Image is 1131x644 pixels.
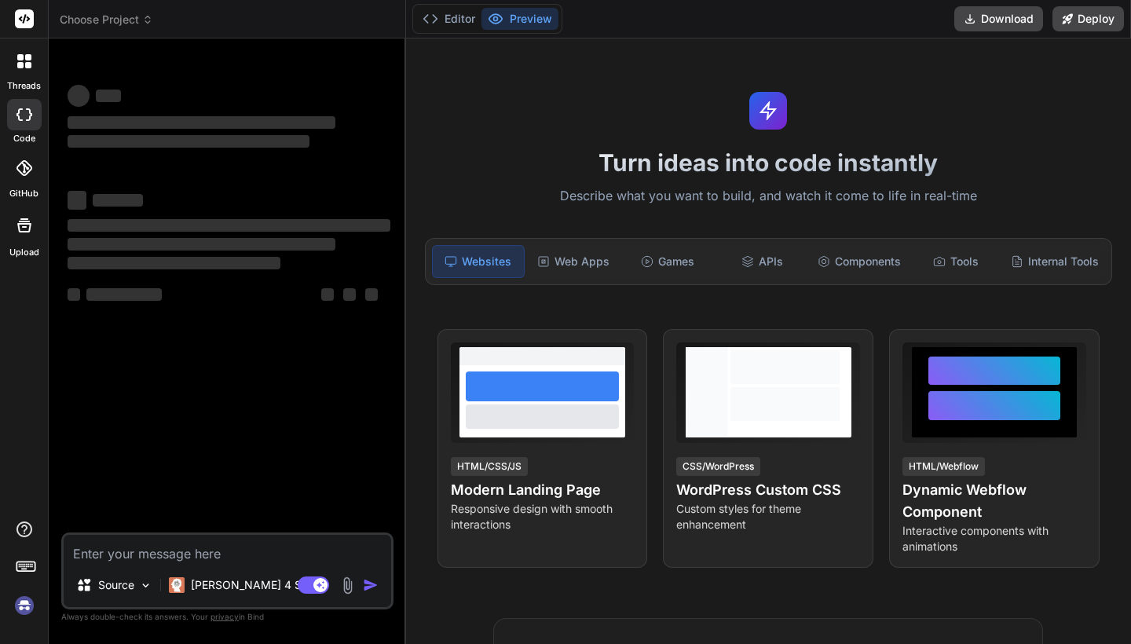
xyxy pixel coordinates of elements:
[93,194,143,207] span: ‌
[321,288,334,301] span: ‌
[68,257,280,269] span: ‌
[902,457,985,476] div: HTML/Webflow
[191,577,308,593] p: [PERSON_NAME] 4 S..
[1052,6,1124,31] button: Deploy
[365,288,378,301] span: ‌
[416,8,481,30] button: Editor
[86,288,162,301] span: ‌
[11,592,38,619] img: signin
[432,245,525,278] div: Websites
[9,187,38,200] label: GitHub
[60,12,153,27] span: Choose Project
[622,245,713,278] div: Games
[169,577,185,593] img: Claude 4 Sonnet
[1005,245,1105,278] div: Internal Tools
[811,245,907,278] div: Components
[96,90,121,102] span: ‌
[363,577,379,593] img: icon
[68,219,390,232] span: ‌
[68,116,335,129] span: ‌
[343,288,356,301] span: ‌
[676,501,860,532] p: Custom styles for theme enhancement
[7,79,41,93] label: threads
[954,6,1043,31] button: Download
[451,457,528,476] div: HTML/CSS/JS
[528,245,619,278] div: Web Apps
[676,479,860,501] h4: WordPress Custom CSS
[98,577,134,593] p: Source
[451,501,635,532] p: Responsive design with smooth interactions
[415,148,1122,177] h1: Turn ideas into code instantly
[9,246,39,259] label: Upload
[68,85,90,107] span: ‌
[68,238,335,251] span: ‌
[415,186,1122,207] p: Describe what you want to build, and watch it come to life in real-time
[339,576,357,595] img: attachment
[13,132,35,145] label: code
[61,609,393,624] p: Always double-check its answers. Your in Bind
[481,8,558,30] button: Preview
[451,479,635,501] h4: Modern Landing Page
[676,457,760,476] div: CSS/WordPress
[902,479,1086,523] h4: Dynamic Webflow Component
[139,579,152,592] img: Pick Models
[902,523,1086,554] p: Interactive components with animations
[68,135,309,148] span: ‌
[210,612,239,621] span: privacy
[910,245,1001,278] div: Tools
[68,191,86,210] span: ‌
[68,288,80,301] span: ‌
[716,245,807,278] div: APIs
